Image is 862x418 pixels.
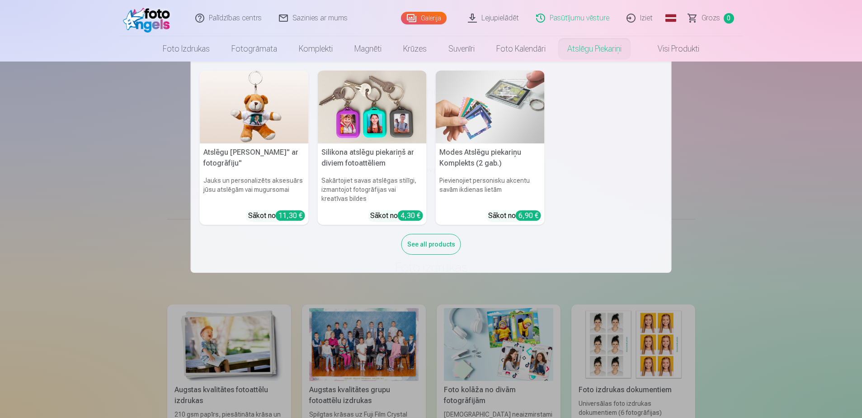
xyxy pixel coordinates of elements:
div: 11,30 € [276,210,305,221]
a: Komplekti [288,36,344,62]
a: Galerija [401,12,447,24]
a: Magnēti [344,36,392,62]
div: 6,90 € [516,210,541,221]
img: Atslēgu piekariņš Lācītis" ar fotogrāfiju" [200,71,309,143]
a: Atslēgu piekariņi [556,36,632,62]
a: Foto kalendāri [485,36,556,62]
a: Modes Atslēgu piekariņu Komplekts (2 gab.)Modes Atslēgu piekariņu Komplekts (2 gab.)Pievienojiet ... [436,71,545,225]
div: Sākot no [370,210,423,221]
h6: Pievienojiet personisku akcentu savām ikdienas lietām [436,172,545,207]
h5: Silikona atslēgu piekariņš ar diviem fotoattēliem [318,143,427,172]
span: 0 [724,13,734,24]
img: /fa1 [123,4,175,33]
span: Grozs [702,13,720,24]
h6: Jauks un personalizēts aksesuārs jūsu atslēgām vai mugursomai [200,172,309,207]
img: Modes Atslēgu piekariņu Komplekts (2 gab.) [436,71,545,143]
a: Fotogrāmata [221,36,288,62]
a: Silikona atslēgu piekariņš ar diviem fotoattēliemSilikona atslēgu piekariņš ar diviem fotoattēlie... [318,71,427,225]
a: Krūzes [392,36,438,62]
h5: Modes Atslēgu piekariņu Komplekts (2 gab.) [436,143,545,172]
img: Silikona atslēgu piekariņš ar diviem fotoattēliem [318,71,427,143]
a: Atslēgu piekariņš Lācītis" ar fotogrāfiju"Atslēgu [PERSON_NAME]" ar fotogrāfiju"Jauks un personal... [200,71,309,225]
h5: Atslēgu [PERSON_NAME]" ar fotogrāfiju" [200,143,309,172]
a: See all products [401,239,461,248]
div: 4,30 € [398,210,423,221]
a: Foto izdrukas [152,36,221,62]
div: See all products [401,234,461,255]
a: Visi produkti [632,36,710,62]
div: Sākot no [248,210,305,221]
h6: Sakārtojiet savas atslēgas stilīgi, izmantojot fotogrāfijas vai kreatīvas bildes [318,172,427,207]
a: Suvenīri [438,36,485,62]
div: Sākot no [488,210,541,221]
